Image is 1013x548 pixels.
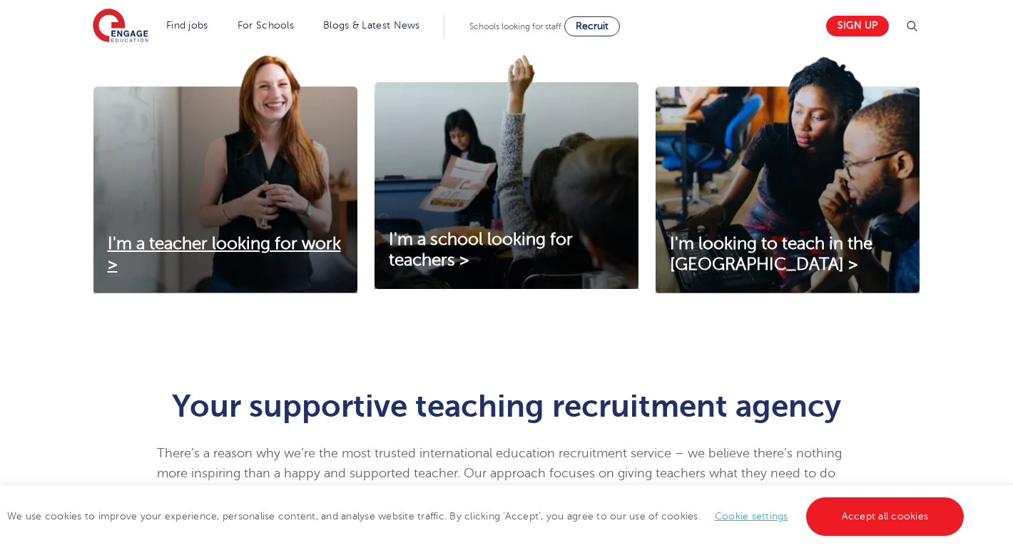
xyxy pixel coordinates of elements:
[166,20,208,31] a: Find jobs
[656,55,920,293] img: I'm looking to teach in the UK
[715,511,788,522] a: Cookie settings
[93,9,148,44] img: Engage Education
[564,16,620,36] a: Recruit
[108,234,341,274] span: I'm a teacher looking for work >
[375,55,638,289] img: I'm a school looking for teachers
[238,20,294,31] a: For Schools
[157,446,845,520] span: There’s a reason why we’re the most trusted international education recruitment service – we beli...
[93,234,357,275] a: I'm a teacher looking for work >
[576,21,609,31] span: Recruit
[375,230,638,271] a: I'm a school looking for teachers >
[389,230,573,270] span: I'm a school looking for teachers >
[826,16,889,36] a: Sign up
[806,497,964,536] a: Accept all cookies
[7,511,967,522] span: We use cookies to improve your experience, personalise content, and analyse website traffic. By c...
[93,55,357,293] img: I'm a teacher looking for work
[469,21,561,31] span: Schools looking for staff
[323,20,420,31] a: Blogs & Latest News
[157,390,857,422] h1: Your supportive teaching recruitment agency
[656,234,920,275] a: I'm looking to teach in the [GEOGRAPHIC_DATA] >
[670,234,872,274] span: I'm looking to teach in the [GEOGRAPHIC_DATA] >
